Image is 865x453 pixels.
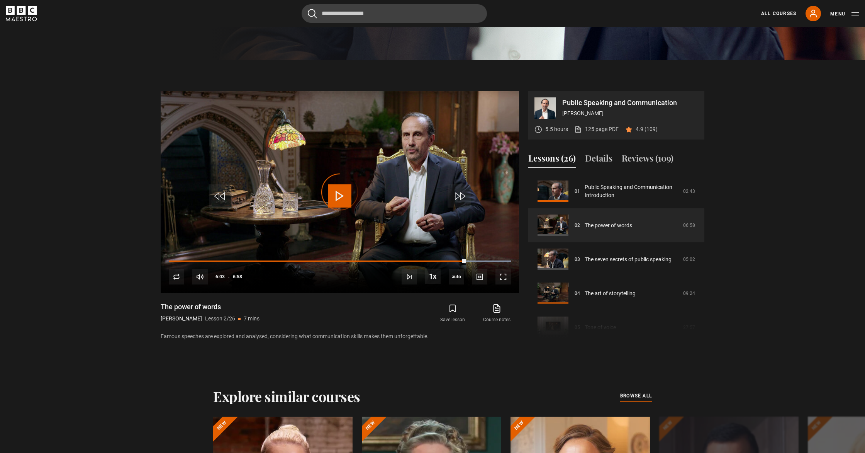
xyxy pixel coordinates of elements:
[830,10,859,18] button: Toggle navigation
[620,392,652,400] a: browse all
[302,4,487,23] input: Search
[169,269,184,284] button: Replay
[402,269,417,284] button: Next Lesson
[585,183,678,199] a: Public Speaking and Communication Introduction
[6,6,37,21] svg: BBC Maestro
[161,302,259,312] h1: The power of words
[213,388,360,404] h2: Explore similar courses
[562,99,698,106] p: Public Speaking and Communication
[585,290,636,298] a: The art of storytelling
[161,332,519,341] p: Famous speeches are explored and analysed, considering what communication skills makes them unfor...
[449,269,464,284] div: Current quality: 720p
[308,9,317,19] button: Submit the search query
[425,269,441,284] button: Playback Rate
[161,91,519,293] video-js: Video Player
[449,269,464,284] span: auto
[192,269,208,284] button: Mute
[475,302,519,325] a: Course notes
[495,269,511,284] button: Fullscreen
[205,315,235,323] p: Lesson 2/26
[585,255,672,264] a: The seven secrets of public speaking
[528,152,576,168] button: Lessons (26)
[215,270,225,284] span: 6:03
[228,274,230,279] span: -
[585,152,612,168] button: Details
[472,269,487,284] button: Captions
[622,152,673,168] button: Reviews (109)
[562,109,698,118] p: [PERSON_NAME]
[431,302,475,325] button: Save lesson
[636,125,658,133] p: 4.9 (109)
[169,261,511,262] div: Progress Bar
[233,270,242,284] span: 6:58
[585,221,632,230] a: The power of words
[161,315,202,323] p: [PERSON_NAME]
[545,125,568,133] p: 5.5 hours
[620,392,652,400] span: browse all
[574,125,619,133] a: 125 page PDF
[761,10,796,17] a: All Courses
[244,315,259,323] p: 7 mins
